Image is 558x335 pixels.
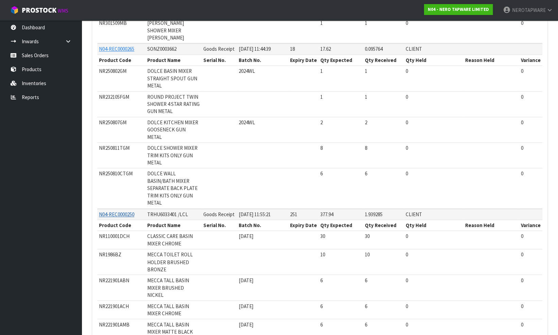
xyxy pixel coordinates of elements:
[99,170,133,177] span: NR250810CTGM
[521,20,523,26] span: 0
[521,68,523,74] span: 0
[521,170,523,177] span: 0
[365,145,367,151] span: 8
[320,251,325,258] span: 10
[319,54,363,65] th: Qty Expected
[239,277,253,283] span: [DATE]
[365,119,367,126] span: 2
[99,233,130,239] span: NR110001DCH
[147,251,193,272] span: MECCA TOILET ROLL HOLDER BRUSHED BRONZE
[239,68,255,74] span: 2024WL
[239,119,255,126] span: 2024WL
[147,277,189,298] span: MECCA TALL BASIN MIXER BRUSHED NICKEL
[147,46,176,52] span: SONZ0003662
[365,46,383,52] span: 0.095764
[320,170,323,177] span: 6
[365,94,367,100] span: 1
[99,211,134,218] a: N04-REC0000250
[203,46,235,52] span: Goods Receipt
[406,119,408,126] span: 0
[365,303,367,309] span: 6
[463,54,519,65] th: Reason Held
[99,321,130,328] span: NR221901AMB
[521,119,523,126] span: 0
[319,220,363,230] th: Qty Expected
[239,46,271,52] span: [DATE] 11:44:39
[320,321,323,328] span: 6
[365,170,367,177] span: 6
[146,54,202,65] th: Product Name
[406,145,408,151] span: 0
[147,145,198,166] span: DOLCE SHOWER MIXER TRIM KITS ONLY GUN METAL
[404,220,463,230] th: Qty Held
[406,321,408,328] span: 0
[406,211,422,218] span: CLIENT
[406,68,408,74] span: 0
[99,145,130,151] span: NR250811TGM
[463,220,519,230] th: Reason Held
[290,211,297,218] span: 251
[320,277,323,283] span: 6
[404,54,463,65] th: Qty Held
[288,54,319,65] th: Expiry Date
[519,220,542,230] th: Variance
[406,277,408,283] span: 0
[521,321,523,328] span: 0
[521,303,523,309] span: 0
[239,233,253,239] span: [DATE]
[521,233,523,239] span: 0
[365,68,367,74] span: 1
[237,220,288,230] th: Batch No.
[99,46,134,52] a: N04-REC0000265
[320,20,323,26] span: 1
[521,251,523,258] span: 0
[99,251,121,258] span: NR1986BZ
[363,220,404,230] th: Qty Received
[147,20,184,41] span: [PERSON_NAME] SHOWER MIXER [PERSON_NAME]
[99,94,129,100] span: NR232105FGM
[147,170,198,206] span: DOLCE WALL BASIN/BATH MIXER SEPARATE BACK PLATE TRIM KITS ONLY GUN METAL
[147,303,189,316] span: MECCA TALL BASIN MIXER CHROME
[10,6,19,14] img: cube-alt.png
[202,54,237,65] th: Serial No.
[521,94,523,100] span: 0
[406,46,422,52] span: CLIENT
[521,277,523,283] span: 0
[363,54,404,65] th: Qty Received
[428,6,489,12] strong: N04 - NERO TAPWARE LIMITED
[22,6,56,15] span: ProStock
[239,321,253,328] span: [DATE]
[320,145,323,151] span: 8
[406,170,408,177] span: 0
[365,321,367,328] span: 6
[320,94,323,100] span: 1
[237,54,288,65] th: Batch No.
[365,211,383,218] span: 1.939285
[203,211,235,218] span: Goods Receipt
[147,68,197,89] span: DOLCE BASIN MIXER STRAIGHT SPOUT GUN METAL
[147,94,200,115] span: ROUND PROJECT TWIN SHOWER 4 STAR RATING GUN METAL
[290,46,295,52] span: 18
[521,145,523,151] span: 0
[146,220,202,230] th: Product Name
[97,54,146,65] th: Product Code
[147,211,188,218] span: TRHU6033401 /LCL
[99,303,129,309] span: NR221901ACH
[365,251,370,258] span: 10
[97,220,146,230] th: Product Code
[320,233,325,239] span: 30
[365,233,370,239] span: 30
[320,303,323,309] span: 6
[288,220,319,230] th: Expiry Date
[365,20,367,26] span: 1
[512,7,545,13] span: NEROTAPWARE
[320,211,333,218] span: 377.94
[99,20,127,26] span: NR301509MB
[147,321,193,335] span: MECCA TALL BASIN MIXER MATTE BLACK
[406,233,408,239] span: 0
[99,68,126,74] span: NR250802GM
[320,68,323,74] span: 1
[519,54,542,65] th: Variance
